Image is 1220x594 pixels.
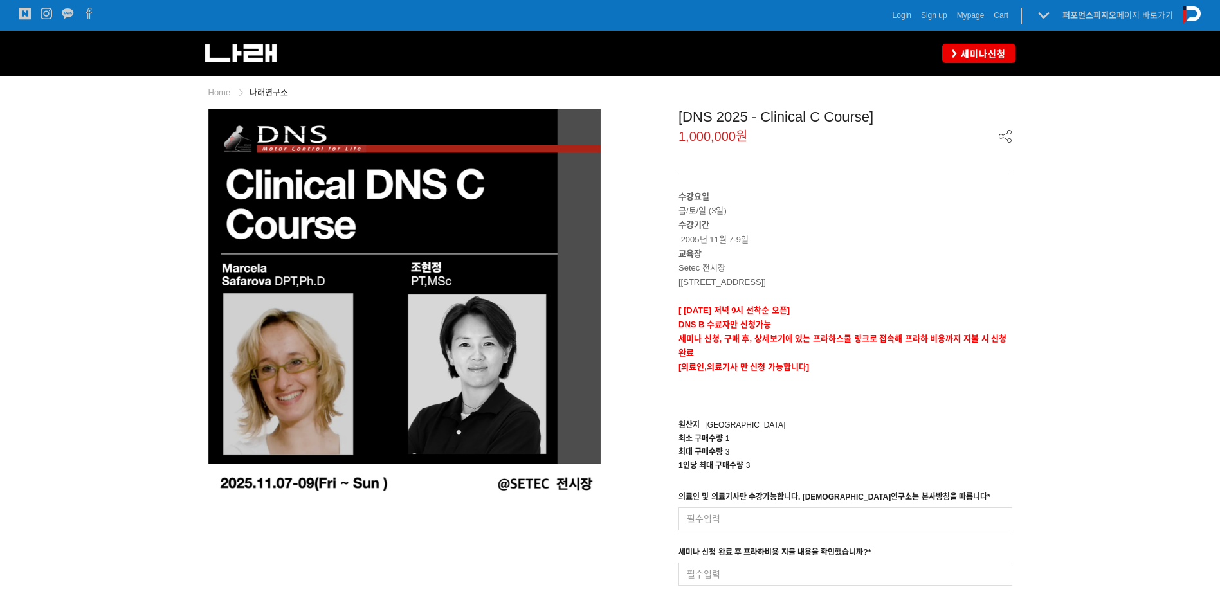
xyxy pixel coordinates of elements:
[1062,10,1173,20] a: 퍼포먼스피지오페이지 바로가기
[678,447,723,456] span: 최대 구매수량
[678,362,809,372] strong: [의료인,의료기사 만 신청 가능합니다]
[678,130,747,143] span: 1,000,000원
[746,461,751,470] span: 3
[705,420,785,429] span: [GEOGRAPHIC_DATA]
[678,249,702,258] strong: 교육장
[678,434,723,443] span: 최소 구매수량
[1062,10,1116,20] strong: 퍼포먼스피지오
[678,275,1012,289] p: [[STREET_ADDRESS]]
[893,9,911,22] a: Login
[678,220,709,230] strong: 수강기간
[678,562,1012,586] input: 필수입력
[678,319,771,329] strong: DNS B 수료자만 신청가능
[921,9,947,22] a: Sign up
[678,507,1012,530] input: 필수입력
[994,9,1008,22] a: Cart
[678,491,990,507] div: 의료인 및 의료기사만 수강가능합니다. [DEMOGRAPHIC_DATA]연구소는 본사방침을 따릅니다
[678,190,1012,218] p: 금/토/일 (3일)
[725,434,730,443] span: 1
[678,109,1012,125] div: [DNS 2025 - Clinical C Course]
[725,447,730,456] span: 3
[678,218,1012,246] p: 2005년 11월 7-9일
[678,461,743,470] span: 1인당 최대 구매수량
[942,44,1015,62] a: 세미나신청
[678,546,871,562] div: 세미나 신청 완료 후 프라하비용 지불 내용을 확인했습니까?
[678,420,700,429] span: 원산지
[957,9,985,22] a: Mypage
[957,48,1006,60] span: 세미나신청
[208,87,231,97] a: Home
[678,305,790,315] strong: [ [DATE] 저녁 9시 선착순 오픈]
[678,334,1006,357] strong: 세미나 신청, 구매 후, 상세보기에 있는 프라하스쿨 링크로 접속해 프라하 비용까지 지불 시 신청완료
[678,192,709,201] strong: 수강요일
[250,87,288,97] a: 나래연구소
[678,261,1012,275] p: Setec 전시장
